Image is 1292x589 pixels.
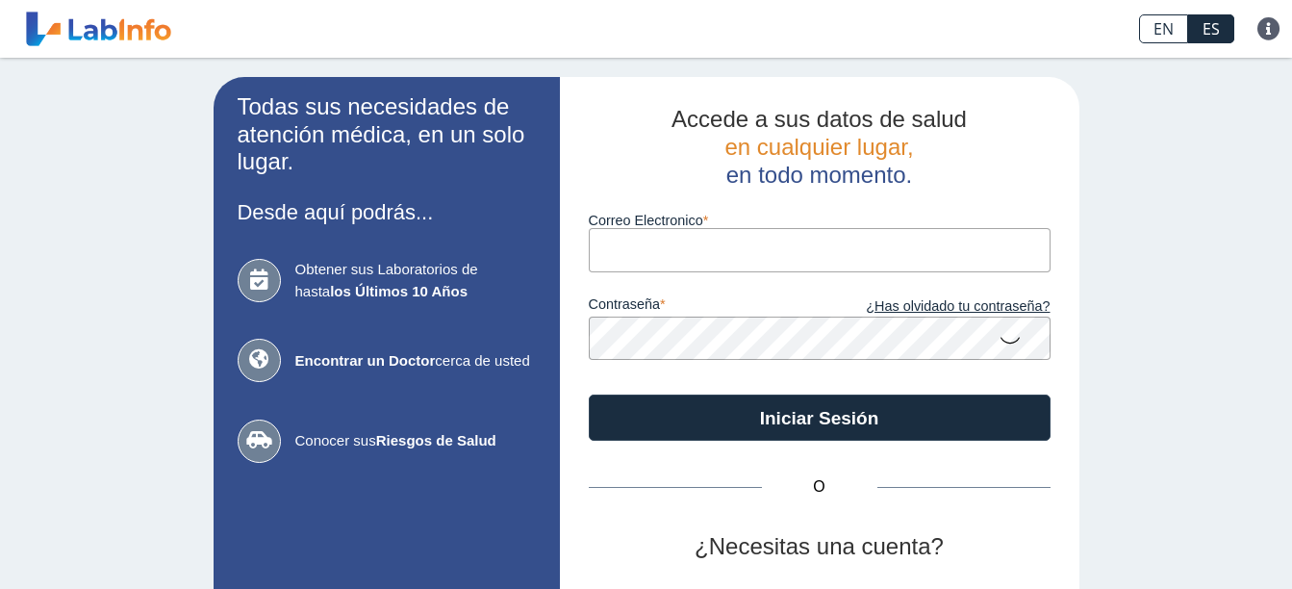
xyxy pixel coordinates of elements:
[726,162,912,188] span: en todo momento.
[295,259,536,302] span: Obtener sus Laboratorios de hasta
[295,352,436,369] b: Encontrar un Doctor
[330,283,468,299] b: los Últimos 10 Años
[238,93,536,176] h2: Todas sus necesidades de atención médica, en un solo lugar.
[295,350,536,372] span: cerca de usted
[589,395,1051,441] button: Iniciar Sesión
[589,533,1051,561] h2: ¿Necesitas una cuenta?
[1188,14,1234,43] a: ES
[238,200,536,224] h3: Desde aquí podrás...
[762,475,877,499] span: O
[671,106,967,132] span: Accede a sus datos de salud
[724,134,913,160] span: en cualquier lugar,
[589,213,1051,228] label: Correo Electronico
[295,430,536,452] span: Conocer sus
[376,432,496,448] b: Riesgos de Salud
[589,296,820,318] label: contraseña
[820,296,1051,318] a: ¿Has olvidado tu contraseña?
[1139,14,1188,43] a: EN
